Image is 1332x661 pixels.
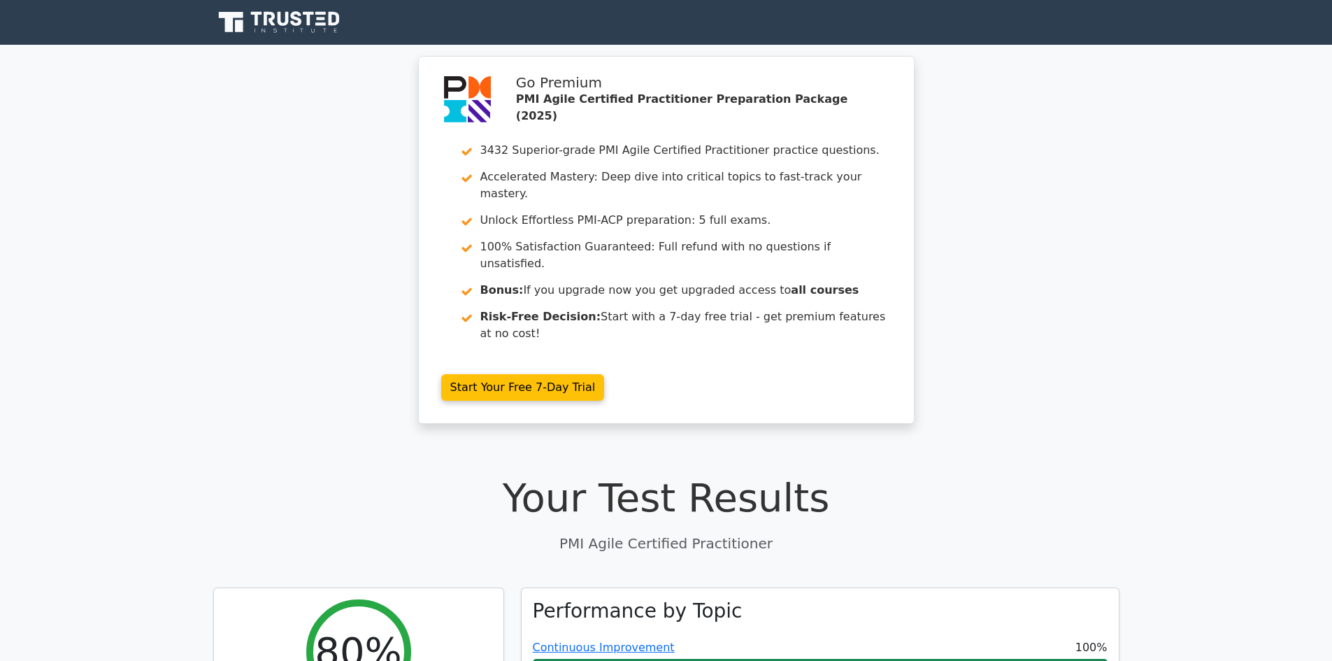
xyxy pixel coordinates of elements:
[213,474,1119,521] h1: Your Test Results
[533,599,743,623] h3: Performance by Topic
[213,533,1119,554] p: PMI Agile Certified Practitioner
[441,374,605,401] a: Start Your Free 7-Day Trial
[1075,639,1108,656] span: 100%
[533,641,675,654] a: Continuous Improvement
